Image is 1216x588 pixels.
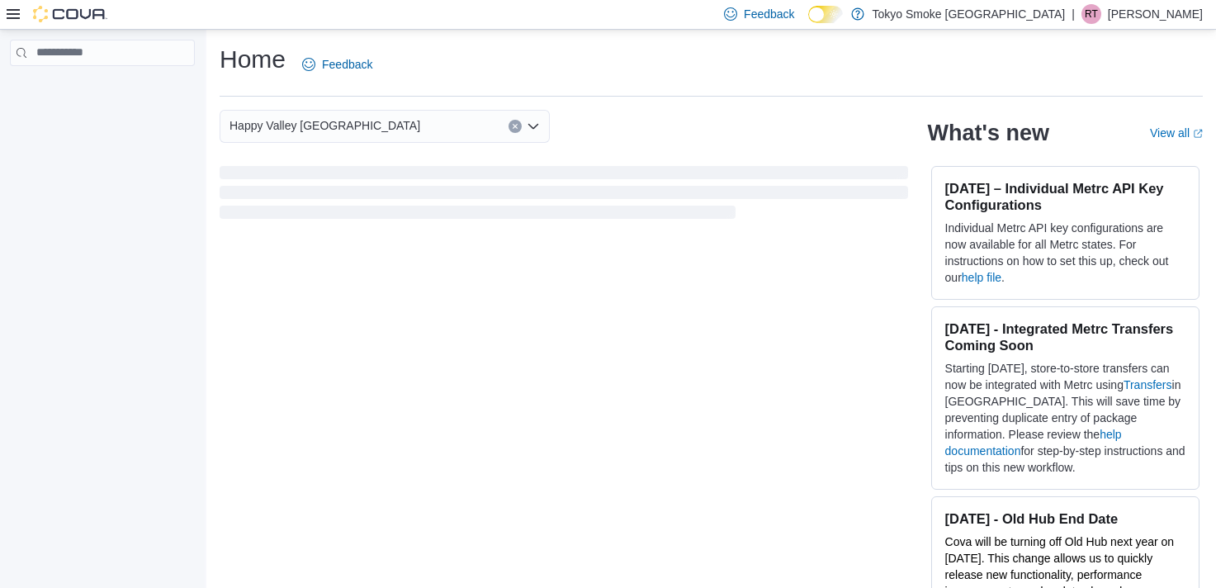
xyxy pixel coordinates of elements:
a: help documentation [945,428,1122,458]
a: help file [962,271,1001,284]
h3: [DATE] - Integrated Metrc Transfers Coming Soon [945,320,1185,353]
span: Happy Valley [GEOGRAPHIC_DATA] [229,116,420,135]
span: Feedback [744,6,794,22]
div: Raelynn Tucker [1081,4,1101,24]
p: Tokyo Smoke [GEOGRAPHIC_DATA] [873,4,1066,24]
nav: Complex example [10,69,195,109]
a: View allExternal link [1150,126,1203,140]
input: Dark Mode [808,6,843,23]
span: Loading [220,169,908,222]
img: Cova [33,6,107,22]
span: RT [1085,4,1098,24]
span: Feedback [322,56,372,73]
p: [PERSON_NAME] [1108,4,1203,24]
button: Open list of options [527,120,540,133]
p: Individual Metrc API key configurations are now available for all Metrc states. For instructions ... [945,220,1185,286]
h3: [DATE] - Old Hub End Date [945,510,1185,527]
a: Feedback [296,48,379,81]
h3: [DATE] – Individual Metrc API Key Configurations [945,180,1185,213]
button: Clear input [509,120,522,133]
h2: What's new [928,120,1049,146]
p: | [1072,4,1075,24]
p: Starting [DATE], store-to-store transfers can now be integrated with Metrc using in [GEOGRAPHIC_D... [945,360,1185,476]
h1: Home [220,43,286,76]
svg: External link [1193,129,1203,139]
span: Dark Mode [808,23,809,24]
a: Transfers [1124,378,1172,391]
